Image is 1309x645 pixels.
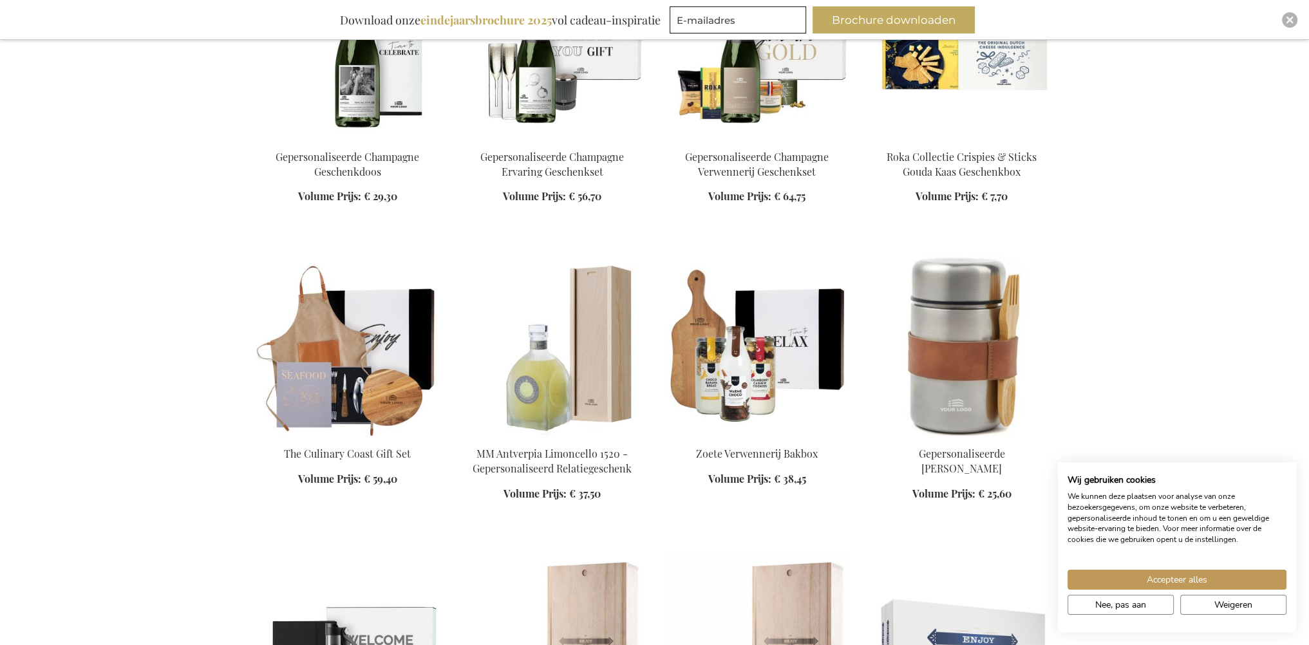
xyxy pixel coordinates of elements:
[1068,570,1286,590] button: Accepteer alle cookies
[870,256,1054,436] img: Personalised Miles Food Thermos
[665,256,849,436] img: Sweet Treats Baking Box
[364,472,397,485] span: € 59,40
[665,133,849,145] a: Gepersonaliseerde Champagne Verwennerij Geschenkset
[473,447,632,475] a: MM Antverpia Limoncello 1520 - Gepersonaliseerd Relatiegeschenk
[298,472,361,485] span: Volume Prijs:
[916,189,979,203] span: Volume Prijs:
[1068,595,1174,615] button: Pas cookie voorkeuren aan
[708,472,806,487] a: Volume Prijs: € 38,45
[1095,598,1146,612] span: Nee, pas aan
[916,189,1008,204] a: Volume Prijs: € 7,70
[1068,491,1286,545] p: We kunnen deze plaatsen voor analyse van onze bezoekersgegevens, om onze website te verbeteren, g...
[813,6,975,33] button: Brochure downloaden
[708,189,805,204] a: Volume Prijs: € 64,75
[364,189,397,203] span: € 29,30
[256,256,440,436] img: The Culinary Coast Gift Set
[334,6,666,33] div: Download onze vol cadeau-inspiratie
[708,189,771,203] span: Volume Prijs:
[665,431,849,443] a: Sweet Treats Baking Box
[870,431,1054,443] a: Personalised Miles Food Thermos
[420,12,552,28] b: eindejaarsbrochure 2025
[298,189,361,203] span: Volume Prijs:
[1286,16,1294,24] img: Close
[887,150,1037,178] a: Roka Collectie Crispies & Sticks Gouda Kaas Geschenkbox
[504,487,567,500] span: Volume Prijs:
[460,133,645,145] a: Gepersonaliseerde Champagne Ervaring Geschenkset
[696,447,818,460] a: Zoete Verwennerij Bakbox
[1214,598,1252,612] span: Weigeren
[919,447,1005,475] a: Gepersonaliseerde [PERSON_NAME]
[284,447,411,460] a: The Culinary Coast Gift Set
[504,487,601,501] a: Volume Prijs: € 37,50
[1180,595,1286,615] button: Alle cookies weigeren
[870,133,1054,145] a: Roka Collection Crispies & Sticks Gouda Cheese Gift Box
[276,150,419,178] a: Gepersonaliseerde Champagne Geschenkdoos
[298,472,397,487] a: Volume Prijs: € 59,40
[569,487,601,500] span: € 37,50
[774,189,805,203] span: € 64,75
[685,150,829,178] a: Gepersonaliseerde Champagne Verwennerij Geschenkset
[978,487,1012,500] span: € 25,60
[256,431,440,443] a: The Culinary Coast Gift Set
[503,189,566,203] span: Volume Prijs:
[460,431,645,443] a: MM Antverpia Limoncello 1520 - Personalised Business Gift
[774,472,806,485] span: € 38,45
[670,6,810,37] form: marketing offers and promotions
[256,133,440,145] a: Gepersonaliseerde Champagne Geschenkdoos
[1282,12,1297,28] div: Close
[912,487,1012,501] a: Volume Prijs: € 25,60
[1068,474,1286,486] h2: Wij gebruiken cookies
[708,472,771,485] span: Volume Prijs:
[569,189,601,203] span: € 56,70
[981,189,1008,203] span: € 7,70
[503,189,601,204] a: Volume Prijs: € 56,70
[460,256,645,436] img: MM Antverpia Limoncello 1520 - Personalised Business Gift
[298,189,397,204] a: Volume Prijs: € 29,30
[480,150,624,178] a: Gepersonaliseerde Champagne Ervaring Geschenkset
[912,487,975,500] span: Volume Prijs:
[1147,573,1207,586] span: Accepteer alles
[670,6,806,33] input: E-mailadres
